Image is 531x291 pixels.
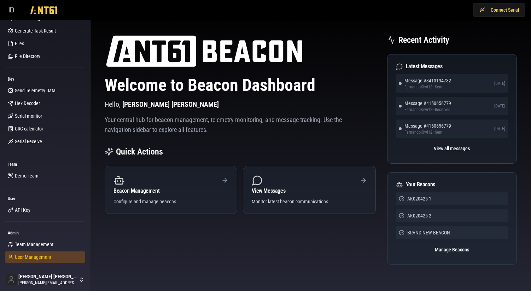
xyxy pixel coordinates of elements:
span: Message # 4150656779 [404,122,451,129]
div: Team [5,159,85,170]
span: Message # 4150656779 [404,100,451,107]
h1: Welcome to Beacon Dashboard [105,77,376,94]
span: User Management [15,254,51,261]
span: Hex Decoder [15,100,40,107]
div: Your Beacons [396,181,508,188]
a: File Directory [5,51,85,62]
span: File Directory [15,53,40,60]
a: Generate Task Result [5,25,85,36]
span: Demo Team [15,172,39,179]
a: Serial Receive [5,136,85,147]
div: Dev [5,74,85,85]
span: FernandoKiwi12 • Sent [404,84,451,90]
a: User Management [5,251,85,263]
button: Manage Beacons [396,243,508,256]
span: Serial Receive [15,138,42,145]
h2: Quick Actions [116,146,163,157]
span: Send Telemetry Data [15,87,56,94]
div: Latest Messages [396,63,508,70]
a: Demo Team [5,170,85,181]
span: [PERSON_NAME] [PERSON_NAME] [122,100,219,109]
div: Monitor latest beacon communications [252,198,367,205]
span: [DATE] [494,126,505,132]
div: Admin [5,227,85,239]
img: ANT61 logo [105,34,304,68]
span: [DATE] [494,81,505,86]
a: Team Management [5,239,85,250]
button: Connect Serial [473,3,525,17]
button: View all messages [396,142,508,155]
p: Hello, [105,99,376,109]
a: Hex Decoder [5,98,85,109]
a: CRC calculator [5,123,85,134]
button: [PERSON_NAME] [PERSON_NAME][PERSON_NAME][EMAIL_ADDRESS][DOMAIN_NAME] [3,271,87,288]
h2: Recent Activity [398,34,449,46]
div: User [5,193,85,204]
span: CRC calculator [15,125,43,132]
a: Files [5,38,85,49]
div: Configure and manage beacons [113,198,228,205]
span: Serial monitor [15,112,42,120]
a: Send Telemetry Data [5,85,85,96]
span: BRAND NEW BEACON [407,229,450,236]
span: API Key [15,206,30,214]
span: AK020425-1 [407,195,431,202]
span: FernandoKiwi12 • Received [404,107,451,112]
span: [DATE] [494,103,505,109]
p: Your central hub for beacon management, telemetry monitoring, and message tracking. Use the navig... [105,115,342,135]
div: View Messages [252,188,367,194]
a: Serial monitor [5,110,85,122]
span: [PERSON_NAME] [PERSON_NAME] [18,274,77,280]
a: API Key [5,204,85,216]
div: Beacon Management [113,188,228,194]
span: Files [15,40,24,47]
span: Generate Task Result [15,27,56,34]
span: FernandoKiwi12 • Sent [404,129,451,135]
span: Message # 3413194732 [404,77,451,84]
span: AK020425-2 [407,212,431,219]
span: [PERSON_NAME][EMAIL_ADDRESS][DOMAIN_NAME] [18,280,77,286]
span: Team Management [15,241,53,248]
